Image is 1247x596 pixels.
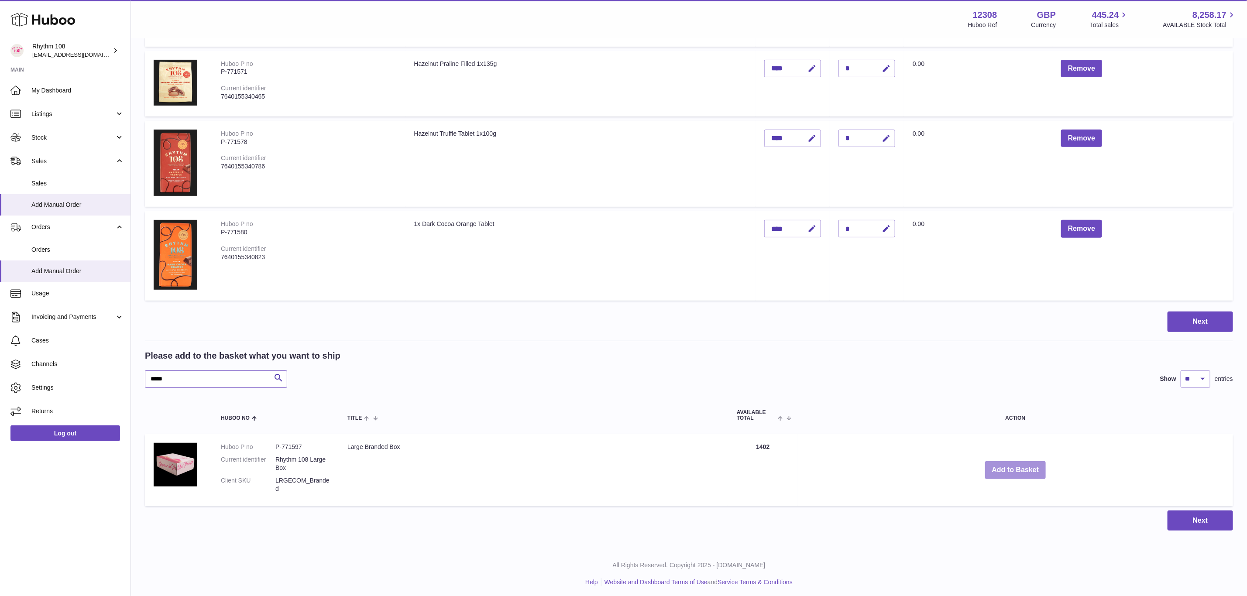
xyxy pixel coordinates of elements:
button: Remove [1061,60,1102,78]
img: orders@rhythm108.com [10,44,24,57]
label: Show [1160,375,1176,383]
button: Next [1168,312,1233,332]
p: All Rights Reserved. Copyright 2025 - [DOMAIN_NAME] [138,561,1240,569]
dt: Current identifier [221,456,275,472]
span: 0.00 [913,60,924,67]
div: P-771578 [221,138,397,146]
td: 1402 [728,434,798,506]
button: Remove [1061,130,1102,147]
div: P-771571 [221,68,397,76]
div: Huboo Ref [968,21,997,29]
span: AVAILABLE Stock Total [1163,21,1237,29]
span: Returns [31,407,124,415]
dd: Rhythm 108 Large Box [275,456,330,472]
a: Website and Dashboard Terms of Use [605,579,708,586]
span: Invoicing and Payments [31,313,115,321]
span: AVAILABLE Total [737,410,776,421]
a: Service Terms & Conditions [718,579,793,586]
span: Stock [31,134,115,142]
span: 0.00 [913,130,924,137]
img: Hazelnut Praline Filled 1x135g [154,60,197,106]
th: Action [798,401,1233,430]
div: Current identifier [221,85,266,92]
td: Large Branded Box [339,434,728,506]
div: Rhythm 108 [32,42,111,59]
div: Huboo P no [221,130,253,137]
strong: 12308 [973,9,997,21]
span: Settings [31,384,124,392]
span: Sales [31,157,115,165]
img: Hazelnut Truffle Tablet 1x100g [154,130,197,196]
span: Add Manual Order [31,267,124,275]
dd: P-771597 [275,443,330,451]
span: 445.24 [1092,9,1119,21]
td: Hazelnut Truffle Tablet 1x100g [405,121,756,207]
a: Help [585,579,598,586]
td: Hazelnut Praline Filled 1x135g [405,51,756,116]
span: Title [347,415,362,421]
div: Huboo P no [221,60,253,67]
span: [EMAIL_ADDRESS][DOMAIN_NAME] [32,51,128,58]
dt: Client SKU [221,476,275,493]
span: Orders [31,246,124,254]
a: Log out [10,425,120,441]
div: Current identifier [221,245,266,252]
button: Add to Basket [985,461,1046,479]
a: 445.24 Total sales [1090,9,1129,29]
span: entries [1215,375,1233,383]
div: Huboo P no [221,220,253,227]
span: Listings [31,110,115,118]
div: 7640155340823 [221,253,397,261]
button: Next [1168,510,1233,531]
span: Usage [31,289,124,298]
span: Add Manual Order [31,201,124,209]
span: 0.00 [913,220,924,227]
strong: GBP [1037,9,1056,21]
div: P-771580 [221,228,397,236]
img: 1x Dark Cocoa Orange Tablet [154,220,197,290]
div: 7640155340786 [221,162,397,171]
td: 1x Dark Cocoa Orange Tablet [405,211,756,301]
button: Remove [1061,220,1102,238]
span: My Dashboard [31,86,124,95]
span: Huboo no [221,415,250,421]
a: 8,258.17 AVAILABLE Stock Total [1163,9,1237,29]
div: Current identifier [221,154,266,161]
span: Cases [31,336,124,345]
span: 8,258.17 [1192,9,1226,21]
h2: Please add to the basket what you want to ship [145,350,340,362]
span: Sales [31,179,124,188]
div: Currency [1031,21,1056,29]
img: Large Branded Box [154,443,197,486]
span: Orders [31,223,115,231]
span: Total sales [1090,21,1129,29]
dd: LRGECOM_Branded [275,476,330,493]
li: and [601,578,793,586]
dt: Huboo P no [221,443,275,451]
span: Channels [31,360,124,368]
div: 7640155340465 [221,92,397,101]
